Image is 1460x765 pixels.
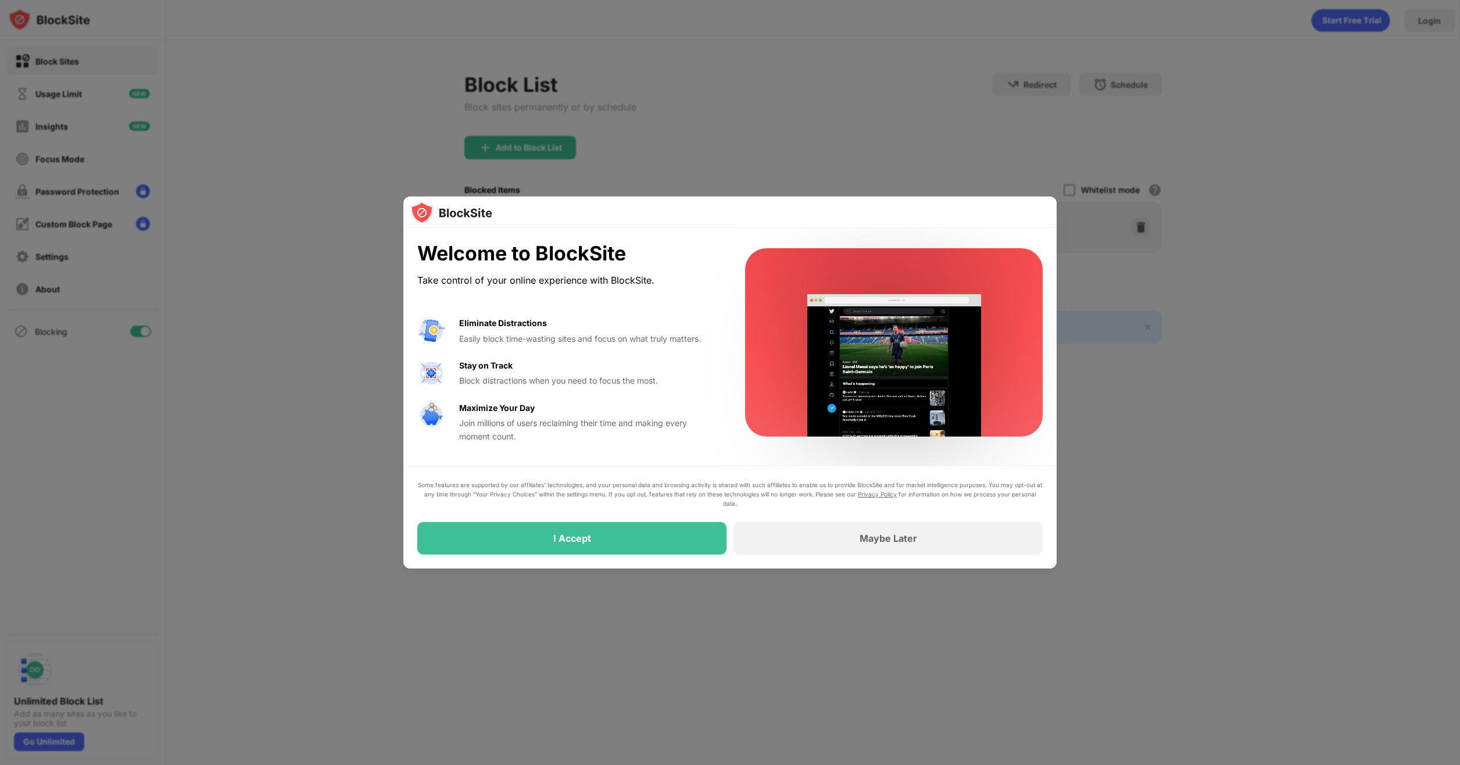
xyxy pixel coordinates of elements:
div: Easily block time-wasting sites and focus on what truly matters. [459,333,717,345]
img: value-avoid-distractions.svg [417,317,445,345]
a: Privacy Policy [858,491,897,498]
img: logo-blocksite.svg [410,201,492,224]
div: Join millions of users reclaiming their time and making every moment count. [459,417,717,443]
div: Take control of your online experience with BlockSite. [417,272,717,289]
div: I Accept [553,532,591,544]
div: Block distractions when you need to focus the most. [459,374,717,387]
div: Stay on Track [459,359,513,372]
img: value-focus.svg [417,359,445,387]
img: value-safe-time.svg [417,402,445,430]
div: Maximize Your Day [459,402,535,414]
div: Eliminate Distractions [459,317,547,330]
div: Maybe Later [860,532,917,544]
div: Some features are supported by our affiliates’ technologies, and your personal data and browsing ... [417,480,1043,508]
div: Welcome to BlockSite [417,242,717,266]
